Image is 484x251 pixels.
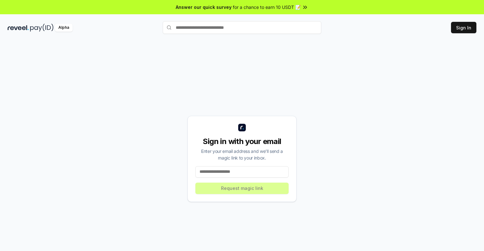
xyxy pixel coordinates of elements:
[451,22,476,33] button: Sign In
[238,124,246,131] img: logo_small
[233,4,301,10] span: for a chance to earn 10 USDT 📝
[195,136,289,147] div: Sign in with your email
[30,24,54,32] img: pay_id
[176,4,232,10] span: Answer our quick survey
[195,148,289,161] div: Enter your email address and we’ll send a magic link to your inbox.
[55,24,73,32] div: Alpha
[8,24,29,32] img: reveel_dark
